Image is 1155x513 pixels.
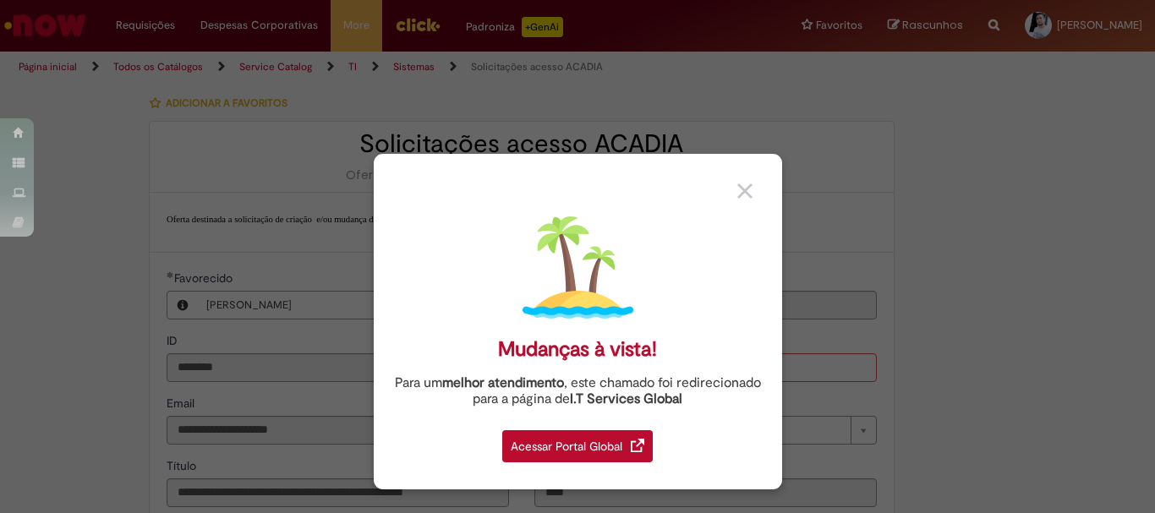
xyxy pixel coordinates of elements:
a: Acessar Portal Global [502,421,653,462]
div: Mudanças à vista! [498,337,657,362]
div: Para um , este chamado foi redirecionado para a página de [386,375,769,407]
img: redirect_link.png [631,439,644,452]
div: Acessar Portal Global [502,430,653,462]
img: close_button_grey.png [737,183,753,199]
a: I.T Services Global [570,381,682,407]
strong: melhor atendimento [442,374,564,391]
img: island.png [523,212,633,323]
